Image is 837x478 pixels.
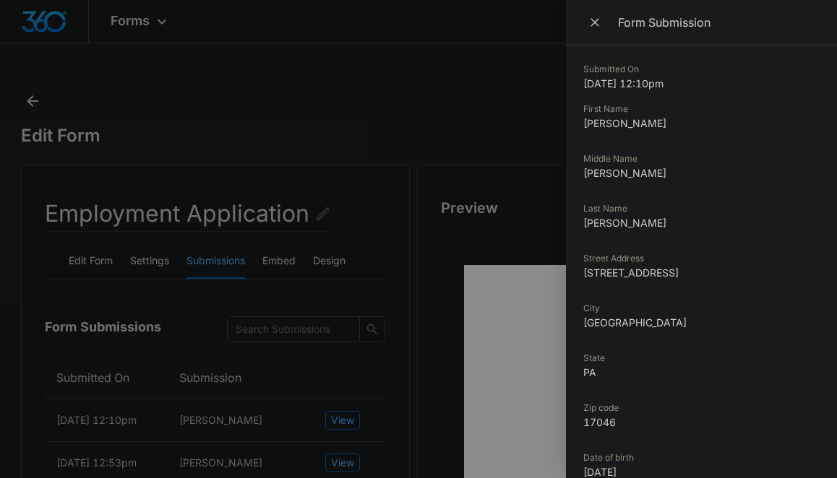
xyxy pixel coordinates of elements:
[583,302,820,315] dt: City
[583,116,820,131] dd: [PERSON_NAME]
[583,265,820,280] dd: [STREET_ADDRESS]
[583,352,820,365] dt: State
[583,365,820,380] dd: PA
[583,165,820,181] dd: [PERSON_NAME]
[618,14,820,30] div: Form Submission
[583,451,820,464] dt: Date of birth
[583,252,820,265] dt: Street Address
[588,12,605,32] span: Close
[583,12,609,33] button: Close
[583,152,820,165] dt: Middle Name
[583,63,820,76] dt: Submitted On
[583,315,820,330] dd: [GEOGRAPHIC_DATA]
[583,215,820,230] dd: [PERSON_NAME]
[583,401,820,414] dt: Zip code
[583,103,820,116] dt: First Name
[583,76,820,91] dd: [DATE] 12:10pm
[583,202,820,215] dt: Last Name
[583,414,820,430] dd: 17046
